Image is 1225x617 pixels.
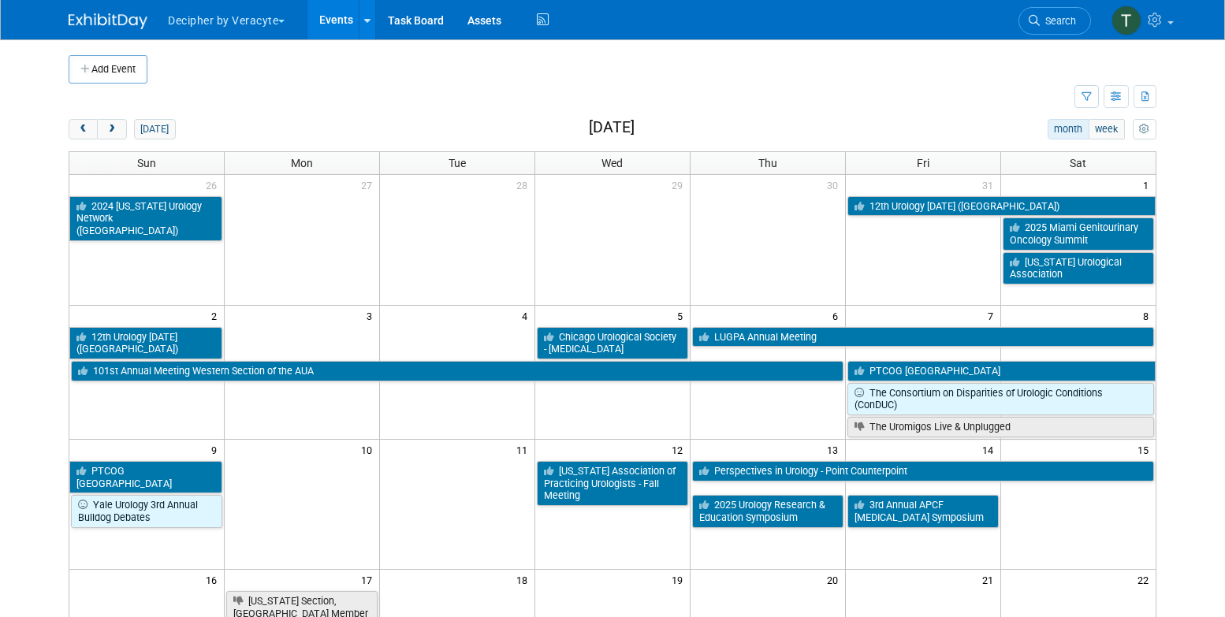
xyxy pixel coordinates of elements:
[97,119,126,139] button: next
[847,196,1156,217] a: 12th Urology [DATE] ([GEOGRAPHIC_DATA])
[1003,217,1154,250] a: 2025 Miami Genitourinary Oncology Summit
[204,175,224,195] span: 26
[847,417,1154,437] a: The Uromigos Live & Unplugged
[449,157,466,169] span: Tue
[69,55,147,84] button: Add Event
[69,119,98,139] button: prev
[359,440,379,459] span: 10
[71,361,843,381] a: 101st Annual Meeting Western Section of the AUA
[515,570,534,589] span: 18
[520,306,534,325] span: 4
[981,175,1000,195] span: 31
[137,157,156,169] span: Sun
[676,306,690,325] span: 5
[1136,440,1156,459] span: 15
[1003,252,1154,284] a: [US_STATE] Urological Association
[825,570,845,589] span: 20
[831,306,845,325] span: 6
[847,361,1156,381] a: PTCOG [GEOGRAPHIC_DATA]
[825,440,845,459] span: 13
[1070,157,1086,169] span: Sat
[1111,6,1141,35] img: Tony Alvarado
[537,327,688,359] a: Chicago Urological Society - [MEDICAL_DATA]
[210,440,224,459] span: 9
[210,306,224,325] span: 2
[1141,175,1156,195] span: 1
[825,175,845,195] span: 30
[670,175,690,195] span: 29
[204,570,224,589] span: 16
[359,570,379,589] span: 17
[1018,7,1091,35] a: Search
[71,495,222,527] a: Yale Urology 3rd Annual Bulldog Debates
[365,306,379,325] span: 3
[1141,306,1156,325] span: 8
[69,196,222,241] a: 2024 [US_STATE] Urology Network ([GEOGRAPHIC_DATA])
[601,157,623,169] span: Wed
[692,495,843,527] a: 2025 Urology Research & Education Symposium
[291,157,313,169] span: Mon
[359,175,379,195] span: 27
[134,119,176,139] button: [DATE]
[692,327,1154,348] a: LUGPA Annual Meeting
[1136,570,1156,589] span: 22
[847,495,999,527] a: 3rd Annual APCF [MEDICAL_DATA] Symposium
[981,570,1000,589] span: 21
[1048,119,1089,139] button: month
[1040,15,1076,27] span: Search
[589,119,635,136] h2: [DATE]
[847,383,1154,415] a: The Consortium on Disparities of Urologic Conditions (ConDUC)
[917,157,929,169] span: Fri
[1089,119,1125,139] button: week
[515,175,534,195] span: 28
[69,13,147,29] img: ExhibitDay
[515,440,534,459] span: 11
[1133,119,1156,139] button: myCustomButton
[69,461,222,493] a: PTCOG [GEOGRAPHIC_DATA]
[670,440,690,459] span: 12
[692,461,1154,481] a: Perspectives in Urology - Point Counterpoint
[981,440,1000,459] span: 14
[986,306,1000,325] span: 7
[69,327,222,359] a: 12th Urology [DATE] ([GEOGRAPHIC_DATA])
[1139,125,1149,135] i: Personalize Calendar
[758,157,777,169] span: Thu
[537,461,688,506] a: [US_STATE] Association of Practicing Urologists - Fall Meeting
[670,570,690,589] span: 19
